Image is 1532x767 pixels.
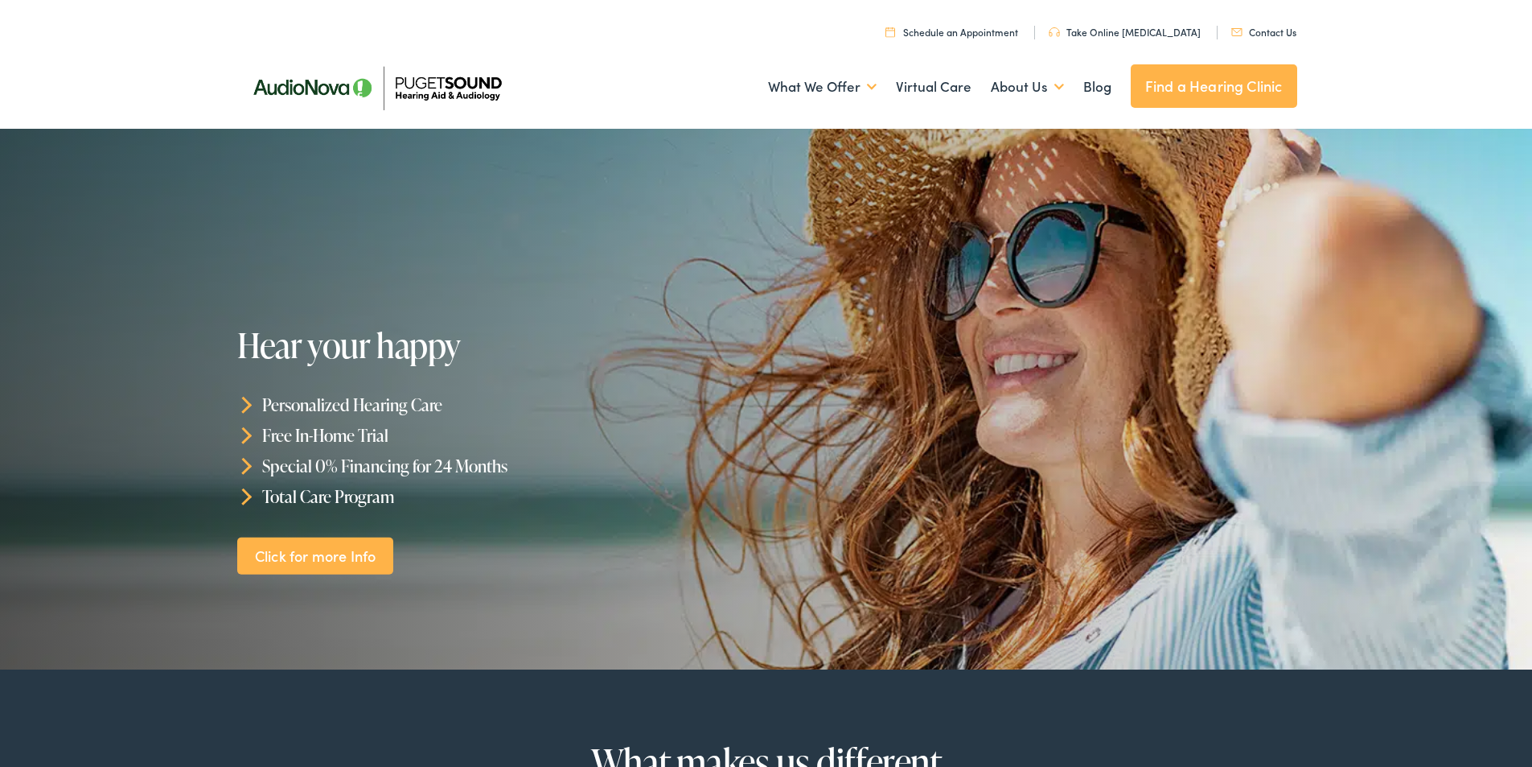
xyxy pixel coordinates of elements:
[237,390,774,420] li: Personalized Hearing Care
[1131,64,1297,108] a: Find a Hearing Clinic
[885,25,1018,39] a: Schedule an Appointment
[1049,27,1060,37] img: utility icon
[237,420,774,451] li: Free In-Home Trial
[885,27,895,37] img: utility icon
[237,537,393,575] a: Click for more Info
[237,451,774,481] li: Special 0% Financing for 24 Months
[237,327,726,364] h1: Hear your happy
[237,480,774,511] li: Total Care Program
[991,57,1064,117] a: About Us
[896,57,971,117] a: Virtual Care
[1083,57,1111,117] a: Blog
[768,57,877,117] a: What We Offer
[1049,25,1201,39] a: Take Online [MEDICAL_DATA]
[1231,25,1296,39] a: Contact Us
[1231,28,1242,36] img: utility icon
